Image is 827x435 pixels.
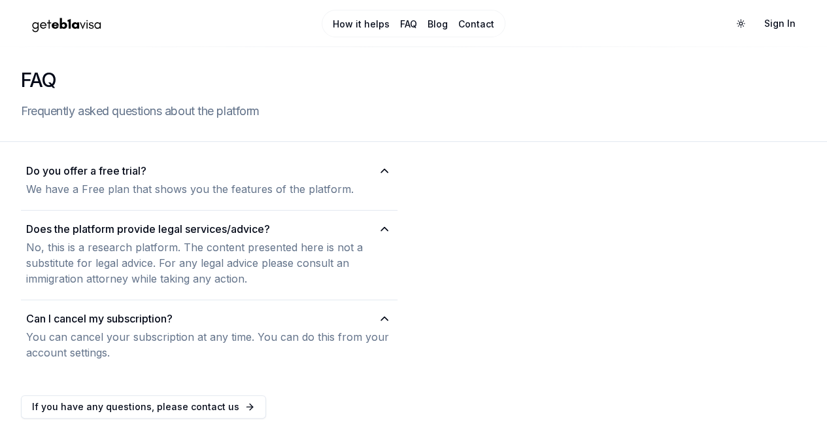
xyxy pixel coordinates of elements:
[322,10,505,37] nav: Main
[21,12,112,35] img: geteb1avisa logo
[754,12,806,35] a: Sign In
[26,179,392,200] div: We have a Free plan that shows you the features of the platform.
[26,221,270,237] h2: Does the platform provide legal services/advice?
[21,12,282,35] a: Home Page
[26,311,173,326] h2: Can I cancel my subscription?
[333,18,390,31] a: How it helps
[21,68,806,92] h1: FAQ
[26,163,392,179] summary: Do you offer a free trial?
[32,400,239,413] span: If you have any questions, please contact us
[428,18,448,31] a: Blog
[400,18,417,31] a: FAQ
[26,237,392,289] div: No, this is a research platform. The content presented here is not a substitute for legal advice....
[458,18,494,31] a: Contact
[26,326,392,363] div: You can cancel your subscription at any time. You can do this from your account settings.
[26,221,392,237] summary: Does the platform provide legal services/advice?
[26,311,392,326] summary: Can I cancel my subscription?
[21,102,806,120] h2: Frequently asked questions about the platform
[26,163,146,179] h2: Do you offer a free trial?
[21,395,266,419] a: If you have any questions, please contact us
